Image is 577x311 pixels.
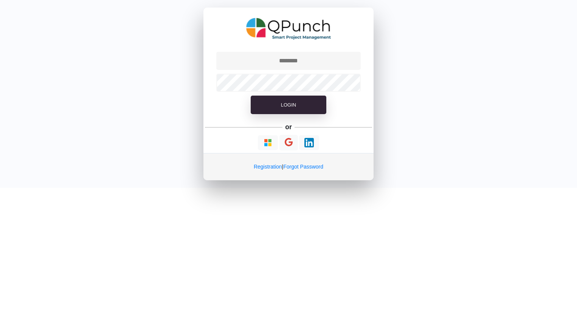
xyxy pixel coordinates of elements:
button: Continue With LinkedIn [299,135,319,150]
button: Continue With Google [279,135,298,150]
img: Loading... [263,138,273,147]
a: Registration [254,164,282,170]
div: | [203,153,374,180]
button: Login [251,96,326,114]
span: Login [281,102,296,108]
a: Forgot Password [283,164,323,170]
h5: or [284,122,293,132]
img: Loading... [304,138,314,147]
button: Continue With Microsoft Azure [258,135,278,150]
img: QPunch [246,15,331,42]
